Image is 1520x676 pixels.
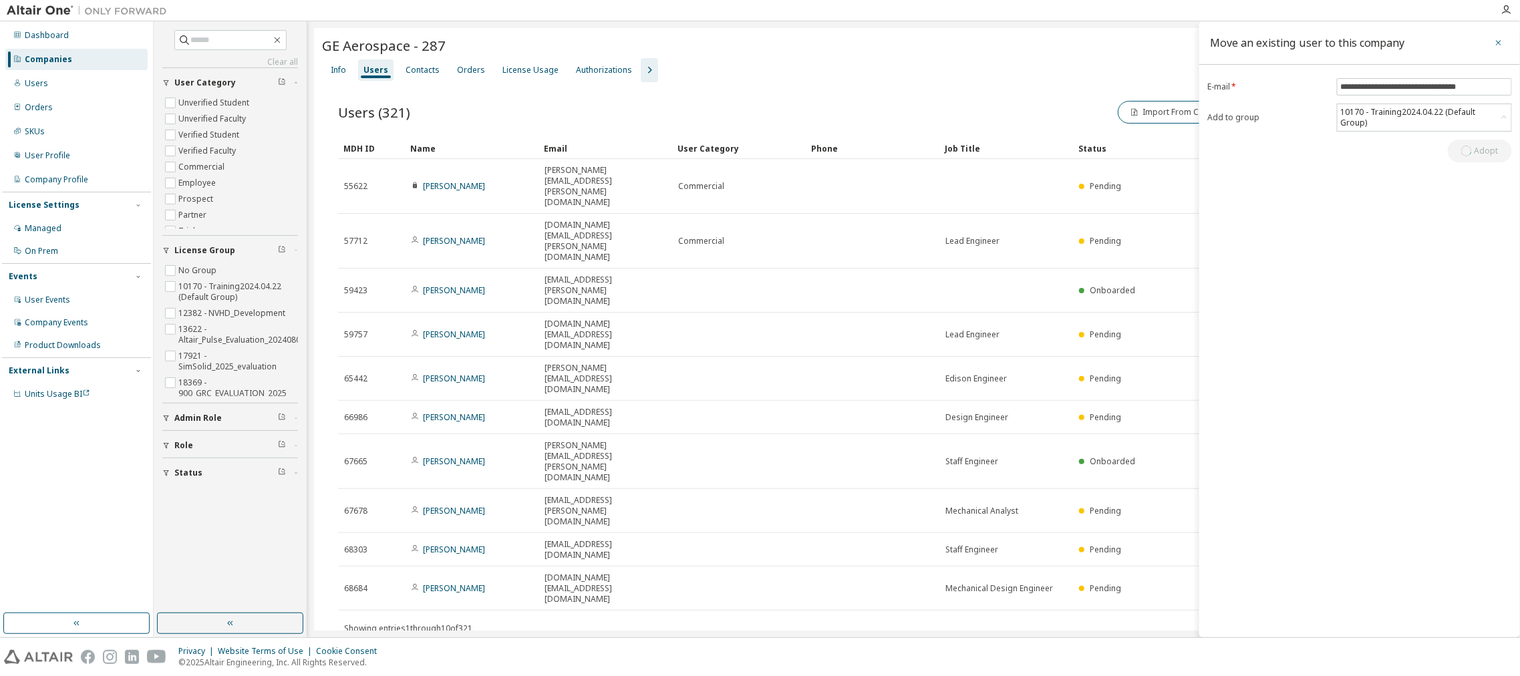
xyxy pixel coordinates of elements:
div: 10170 - Training2024.04.22 (Default Group) [1338,105,1496,130]
span: [EMAIL_ADDRESS][DOMAIN_NAME] [545,407,666,428]
span: Mechanical Design Engineer [945,583,1053,594]
span: Clear filter [278,77,286,88]
label: Trial [178,223,198,239]
span: 65442 [344,373,367,384]
span: 57712 [344,236,367,246]
div: Orders [25,102,53,113]
span: [PERSON_NAME][EMAIL_ADDRESS][PERSON_NAME][DOMAIN_NAME] [545,165,666,208]
span: Pending [1090,235,1122,246]
div: Company Profile [25,174,88,185]
div: Status [1078,138,1410,159]
div: User Events [25,295,70,305]
button: Admin Role [162,403,298,433]
div: Authorizations [576,65,632,75]
label: E-mail [1207,81,1329,92]
a: [PERSON_NAME] [423,582,485,594]
span: Admin Role [174,413,222,424]
span: Users (321) [338,103,410,122]
button: Role [162,431,298,460]
a: [PERSON_NAME] [423,235,485,246]
label: Verified Faculty [178,143,239,159]
label: Add to group [1207,112,1329,123]
span: [EMAIL_ADDRESS][PERSON_NAME][DOMAIN_NAME] [545,495,666,527]
span: License Group [174,245,235,256]
span: Pending [1090,411,1122,423]
span: [EMAIL_ADDRESS][DOMAIN_NAME] [545,539,666,560]
label: No Group [178,263,219,279]
div: Contacts [406,65,440,75]
div: Privacy [178,646,218,657]
a: Clear all [162,57,298,67]
span: Units Usage BI [25,388,90,399]
a: [PERSON_NAME] [423,411,485,423]
label: 17921 - SimSolid_2025_evaluation [178,348,298,375]
span: Role [174,440,193,451]
span: [DOMAIN_NAME][EMAIL_ADDRESS][DOMAIN_NAME] [545,572,666,605]
img: instagram.svg [103,650,117,664]
span: Pending [1090,329,1122,340]
a: [PERSON_NAME] [423,180,485,192]
div: Move an existing user to this company [1210,37,1405,48]
button: License Group [162,236,298,265]
span: [DOMAIN_NAME][EMAIL_ADDRESS][PERSON_NAME][DOMAIN_NAME] [545,220,666,263]
span: Pending [1090,180,1122,192]
label: Commercial [178,159,227,175]
span: Showing entries 1 through 10 of 321 [344,623,472,634]
span: Staff Engineer [945,544,998,555]
span: Commercial [678,236,724,246]
span: Clear filter [278,413,286,424]
label: 18369 - 900_GRC_EVALUATION_2025 [178,375,298,401]
span: 68684 [344,583,367,594]
span: 59423 [344,285,367,296]
span: [DOMAIN_NAME][EMAIL_ADDRESS][DOMAIN_NAME] [545,319,666,351]
div: Job Title [945,138,1068,159]
div: Company Events [25,317,88,328]
div: User Category [677,138,800,159]
label: Unverified Student [178,95,252,111]
a: [PERSON_NAME] [423,544,485,555]
div: License Settings [9,200,80,210]
span: Design Engineer [945,412,1008,423]
a: [PERSON_NAME] [423,456,485,467]
span: Commercial [678,181,724,192]
a: [PERSON_NAME] [423,505,485,516]
img: Altair One [7,4,174,17]
span: GE Aerospace - 287 [322,36,446,55]
img: facebook.svg [81,650,95,664]
div: Phone [811,138,934,159]
span: Onboarded [1090,456,1136,467]
button: Import From CSV [1118,101,1219,124]
span: [EMAIL_ADDRESS][PERSON_NAME][DOMAIN_NAME] [545,275,666,307]
span: Mechanical Analyst [945,506,1018,516]
span: Lead Engineer [945,236,1000,246]
div: Users [25,78,48,89]
a: [PERSON_NAME] [423,329,485,340]
span: User Category [174,77,236,88]
button: Status [162,458,298,488]
button: User Category [162,68,298,98]
span: 68303 [344,544,367,555]
span: Clear filter [278,440,286,451]
div: License Usage [502,65,559,75]
div: Users [363,65,388,75]
label: 12382 - NVHD_Development [178,305,288,321]
span: [PERSON_NAME][EMAIL_ADDRESS][DOMAIN_NAME] [545,363,666,395]
label: Prospect [178,191,216,207]
div: Managed [25,223,61,234]
span: 66986 [344,412,367,423]
label: 13622 - Altair_Pulse_Evaluation_20240801 [178,321,308,348]
div: Email [544,138,667,159]
span: Onboarded [1090,285,1136,296]
div: On Prem [25,246,58,257]
a: [PERSON_NAME] [423,373,485,384]
p: © 2025 Altair Engineering, Inc. All Rights Reserved. [178,657,385,668]
span: Pending [1090,582,1122,594]
img: linkedin.svg [125,650,139,664]
label: Employee [178,175,218,191]
div: Dashboard [25,30,69,41]
label: Partner [178,207,209,223]
div: Cookie Consent [316,646,385,657]
a: [PERSON_NAME] [423,285,485,296]
div: Events [9,271,37,282]
span: Pending [1090,373,1122,384]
